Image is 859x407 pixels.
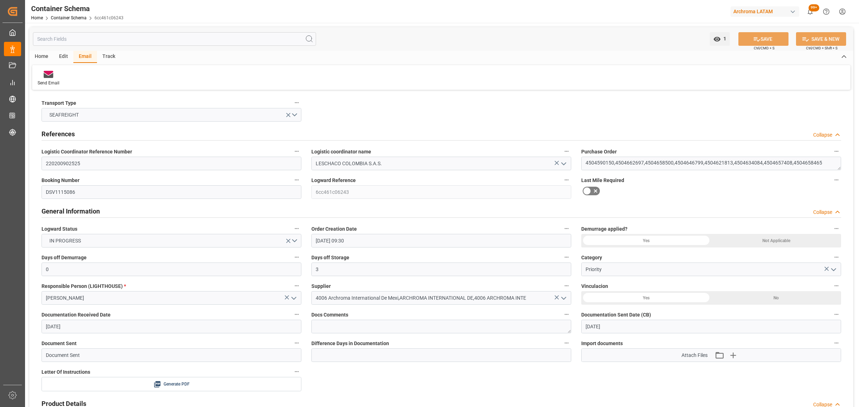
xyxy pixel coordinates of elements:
[42,177,79,184] span: Booking Number
[828,264,839,275] button: open menu
[29,51,54,63] div: Home
[581,157,841,170] textarea: 4504590150,4504662697,4504658500,4504646799,4504621813,4504634084,4504657408,4504658465
[292,98,301,107] button: Transport Type
[754,45,775,51] span: Ctrl/CMD + S
[731,6,799,17] div: Archroma LATAM
[562,175,571,185] button: Logward Reference
[681,352,708,359] span: Attach Files
[832,224,841,233] button: Demurrage applied?
[581,283,608,290] span: Vinculacion
[73,51,97,63] div: Email
[164,380,190,389] span: Generate PDF
[42,108,301,122] button: open menu
[33,32,316,46] input: Search Fields
[562,310,571,319] button: Docs Comments
[832,175,841,185] button: Last Mile Required
[54,51,73,63] div: Edit
[42,225,77,233] span: Logward Status
[311,291,571,305] input: enter supplier
[292,224,301,233] button: Logward Status
[311,234,571,247] input: DD-MM-YYYY HH:MM
[710,32,730,46] button: open menu
[311,254,349,261] span: Days off Storage
[581,263,841,276] input: Type to search/select
[738,32,788,46] button: SAVE
[42,129,75,139] h2: References
[562,338,571,348] button: Difference Days in Documentation
[802,4,818,20] button: show 100 new notifications
[558,293,569,304] button: open menu
[292,175,301,185] button: Booking Number
[42,206,100,216] h2: General Information
[581,311,651,319] span: Documentation Sent Date (CB)
[292,252,301,262] button: Days off Demurrage
[711,291,841,305] div: No
[796,32,846,46] button: SAVE & NEW
[42,234,301,247] button: open menu
[46,111,82,119] span: SEAFREIGHT
[288,293,299,304] button: open menu
[46,237,84,245] span: IN PROGRESS
[42,320,301,333] input: DD-MM-YYYY
[42,311,111,319] span: Documentation Received Date
[581,177,624,184] span: Last Mile Required
[581,225,627,233] span: Demurrage applied?
[809,4,819,11] span: 99+
[813,209,832,216] div: Collapse
[51,15,87,20] a: Container Schema
[806,45,838,51] span: Ctrl/CMD + Shift + S
[813,131,832,139] div: Collapse
[42,368,90,376] span: Letter Of Instructions
[311,225,357,233] span: Order Creation Date
[832,147,841,156] button: Purchase Order
[731,5,802,18] button: Archroma LATAM
[562,224,571,233] button: Order Creation Date
[311,340,389,347] span: Difference Days in Documentation
[292,281,301,290] button: Responsible Person (LIGHTHOUSE) *
[311,311,348,319] span: Docs Comments
[42,340,77,347] span: Document Sent
[581,320,841,333] input: DD-MM-YYYY
[581,291,711,305] div: Yes
[562,252,571,262] button: Days off Storage
[42,148,132,156] span: Logistic Coordinator Reference Number
[292,147,301,156] button: Logistic Coordinator Reference Number
[97,51,121,63] div: Track
[42,377,301,391] button: Generate PDF
[562,281,571,290] button: Supplier
[38,80,59,86] div: Send Email
[292,338,301,348] button: Document Sent
[42,283,126,290] span: Responsible Person (LIGHTHOUSE)
[562,147,571,156] button: Logistic coordinator name
[818,4,834,20] button: Help Center
[311,283,331,290] span: Supplier
[42,254,87,261] span: Days off Demurrage
[42,291,301,305] input: Type to search/select
[311,148,371,156] span: Logistic coordinator name
[581,148,617,156] span: Purchase Order
[581,254,602,261] span: Category
[311,177,356,184] span: Logward Reference
[721,36,726,41] span: 1
[558,158,569,169] button: open menu
[31,15,43,20] a: Home
[711,234,841,247] div: Not Applicable
[832,281,841,290] button: Vinculacion
[581,340,623,347] span: Import documents
[581,234,711,247] div: Yes
[42,99,76,107] span: Transport Type
[292,367,301,376] button: Letter Of Instructions
[31,3,123,14] div: Container Schema
[832,310,841,319] button: Documentation Sent Date (CB)
[832,252,841,262] button: Category
[292,310,301,319] button: Documentation Received Date
[832,338,841,348] button: Import documents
